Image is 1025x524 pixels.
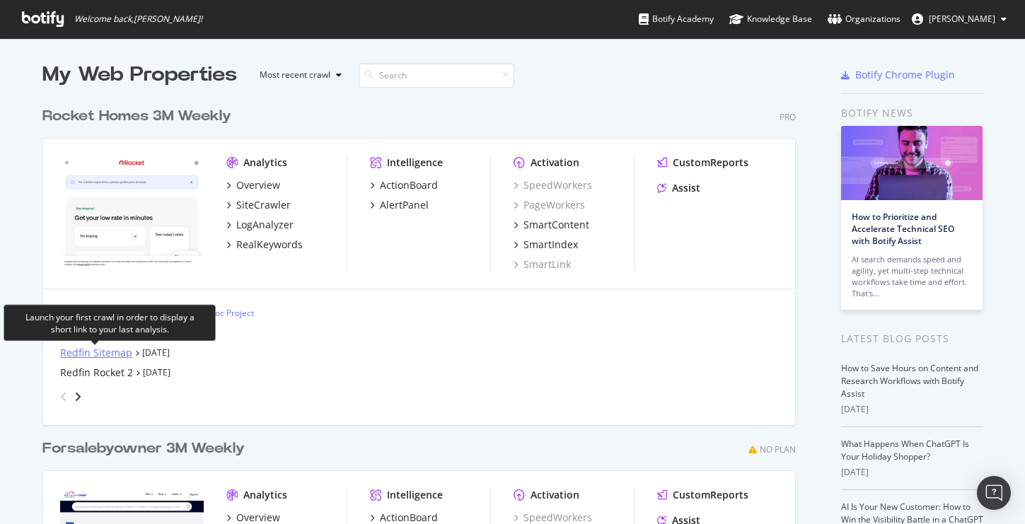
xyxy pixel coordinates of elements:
div: [DATE] [841,403,983,416]
div: [DATE] [841,466,983,479]
a: SpeedWorkers [514,178,592,192]
div: Activation [531,156,579,170]
div: Open Intercom Messenger [977,476,1011,510]
img: www.rocket.com [60,156,204,270]
div: ActionBoard [380,178,438,192]
div: SmartContent [523,218,589,232]
div: Organizations [828,12,901,26]
div: Knowledge Base [729,12,812,26]
div: No Plan [760,443,796,455]
a: CustomReports [657,156,748,170]
a: CustomReports [657,488,748,502]
div: Rocket Homes 3M Weekly [42,106,231,127]
a: SmartContent [514,218,589,232]
a: SmartLink [514,257,571,272]
span: Vlajko Knezic [929,13,995,25]
a: ActionBoard [370,178,438,192]
button: [PERSON_NAME] [901,8,1018,30]
a: How to Prioritize and Accelerate Technical SEO with Botify Assist [852,211,954,247]
div: Analytics [243,156,287,170]
a: Botify Chrome Plugin [841,68,955,82]
div: angle-right [73,390,83,404]
a: LogAnalyzer [226,218,294,232]
a: [DATE] [142,347,170,359]
a: What Happens When ChatGPT Is Your Holiday Shopper? [841,438,969,462]
div: Launch your first crawl in order to display a short link to your last analysis. [16,310,204,334]
button: Most recent crawl [248,64,347,86]
div: Forsalebyowner 3M Weekly [42,438,245,459]
a: Rocket Homes 3M Weekly [42,106,237,127]
div: RealKeywords [236,238,303,252]
div: Analytics [243,488,287,502]
div: SmartIndex [523,238,578,252]
div: Overview [236,178,280,192]
input: Search [359,63,514,88]
div: Intelligence [387,488,443,502]
div: Intelligence [387,156,443,170]
div: Assist [672,181,700,195]
img: How to Prioritize and Accelerate Technical SEO with Botify Assist [841,126,983,200]
div: Botify Academy [639,12,714,26]
span: Welcome back, [PERSON_NAME] ! [74,13,202,25]
a: How to Save Hours on Content and Research Workflows with Botify Assist [841,362,978,400]
div: angle-left [54,385,73,408]
a: SiteCrawler [226,198,291,212]
div: Botify news [841,105,983,121]
div: CustomReports [673,156,748,170]
a: New Ad-Hoc Project [165,307,254,319]
div: My Web Properties [42,61,237,89]
div: LogAnalyzer [236,218,294,232]
div: Most recent crawl [260,71,330,79]
a: SmartIndex [514,238,578,252]
div: CustomReports [673,488,748,502]
a: RealKeywords [226,238,303,252]
a: Redfin Rocket 2 [60,366,133,380]
a: Redfin Sitemap [60,346,132,360]
div: AlertPanel [380,198,429,212]
div: Botify Chrome Plugin [855,68,955,82]
a: PageWorkers [514,198,585,212]
div: SiteCrawler [236,198,291,212]
div: New Ad-Hoc Project [175,307,254,319]
a: Overview [226,178,280,192]
a: Assist [657,181,700,195]
div: Activation [531,488,579,502]
div: Latest Blog Posts [841,331,983,347]
a: Forsalebyowner 3M Weekly [42,438,250,459]
div: AI search demands speed and agility, yet multi-step technical workflows take time and effort. Tha... [852,254,972,299]
div: Pro [780,111,796,123]
a: AlertPanel [370,198,429,212]
a: [DATE] [143,366,170,378]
